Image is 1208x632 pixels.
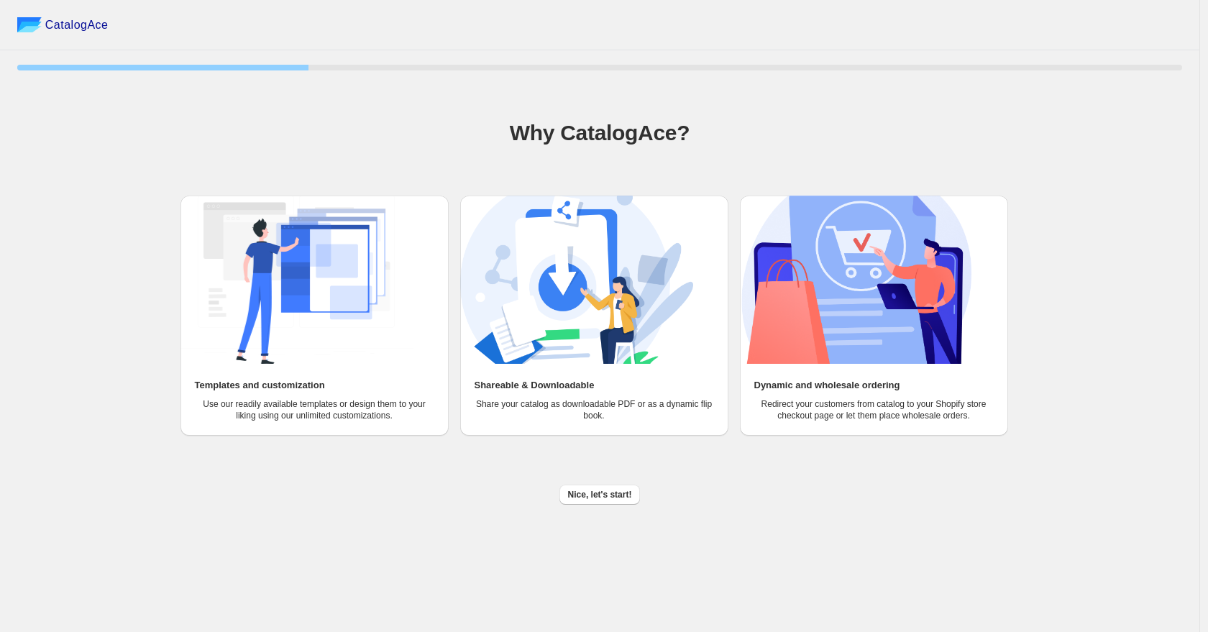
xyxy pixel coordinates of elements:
[559,485,641,505] button: Nice, let's start!
[17,17,42,32] img: catalog ace
[754,378,900,393] h2: Dynamic and wholesale ordering
[475,378,595,393] h2: Shareable & Downloadable
[195,378,325,393] h2: Templates and customization
[195,398,434,421] p: Use our readily available templates or design them to your liking using our unlimited customizati...
[754,398,994,421] p: Redirect your customers from catalog to your Shopify store checkout page or let them place wholes...
[180,196,413,364] img: Templates and customization
[460,196,693,364] img: Shareable & Downloadable
[45,18,109,32] span: CatalogAce
[17,119,1182,147] h1: Why CatalogAce?
[568,489,632,500] span: Nice, let's start!
[475,398,714,421] p: Share your catalog as downloadable PDF or as a dynamic flip book.
[740,196,973,364] img: Dynamic and wholesale ordering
